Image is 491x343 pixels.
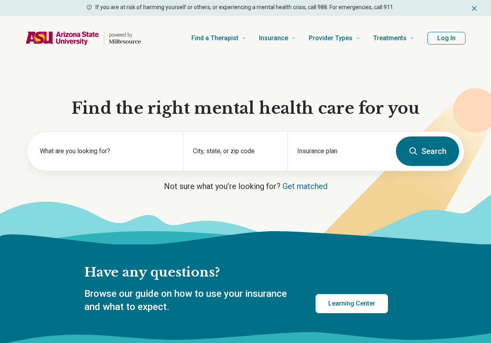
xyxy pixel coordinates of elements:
button: Search [396,136,459,166]
p: Browse our guide on how to use your insurance and what to expect. [84,287,296,314]
h1: Find the right mental health care for you [27,98,464,119]
h2: Have any questions? [84,264,388,281]
label: What are you looking for? [40,146,173,156]
a: Find a Therapist [191,22,246,54]
a: Provider Types [309,22,360,54]
p: If you are at risk of harming yourself or others, or experiencing a mental health crisis, call 98... [95,3,394,12]
span: Insurance [259,33,288,44]
span: Find a Therapist [191,33,238,44]
a: Get matched [283,181,327,191]
button: Log In [427,32,466,45]
a: Home page [25,25,141,51]
span: Provider Types [309,33,353,44]
a: Treatments [373,22,415,54]
span: Treatments [373,33,407,44]
a: Insurance [259,22,296,54]
a: Learning Center [316,294,388,313]
p: Not sure what you’re looking for? [27,181,464,192]
p: powered by [109,32,141,38]
button: Dismiss [470,3,478,13]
